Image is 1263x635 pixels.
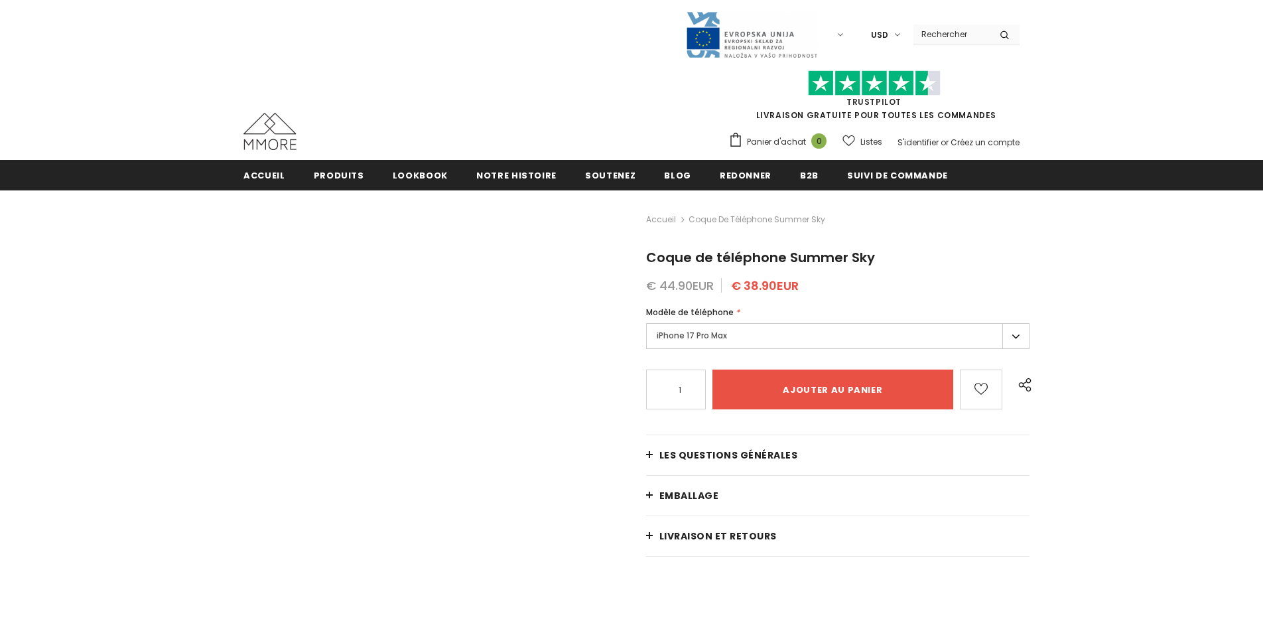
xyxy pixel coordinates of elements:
img: Cas MMORE [243,113,297,150]
span: Produits [314,169,364,182]
a: Redonner [720,160,771,190]
span: Redonner [720,169,771,182]
span: Accueil [243,169,285,182]
span: Lookbook [393,169,448,182]
span: Suivi de commande [847,169,948,182]
a: Listes [842,130,882,153]
span: Modèle de téléphone [646,307,734,318]
a: S'identifier [897,137,939,148]
a: TrustPilot [846,96,901,107]
input: Search Site [913,25,990,44]
span: Coque de téléphone Summer Sky [689,212,825,228]
span: € 44.90EUR [646,277,714,294]
span: Livraison et retours [659,529,777,543]
a: Lookbook [393,160,448,190]
span: soutenez [585,169,635,182]
span: Notre histoire [476,169,557,182]
a: Accueil [243,160,285,190]
span: or [941,137,949,148]
a: EMBALLAGE [646,476,1030,516]
a: Panier d'achat 0 [728,132,833,152]
span: B2B [800,169,819,182]
span: LIVRAISON GRATUITE POUR TOUTES LES COMMANDES [728,76,1020,121]
span: Blog [664,169,691,182]
a: B2B [800,160,819,190]
span: € 38.90EUR [731,277,799,294]
label: iPhone 17 Pro Max [646,323,1030,349]
img: Javni Razpis [685,11,818,59]
span: EMBALLAGE [659,489,719,502]
span: Les questions générales [659,449,798,462]
a: Notre histoire [476,160,557,190]
span: Coque de téléphone Summer Sky [646,248,875,267]
a: Les questions générales [646,435,1030,475]
span: Panier d'achat [747,135,806,149]
span: Listes [860,135,882,149]
a: Javni Razpis [685,29,818,40]
a: Accueil [646,212,676,228]
a: Suivi de commande [847,160,948,190]
a: soutenez [585,160,635,190]
span: 0 [811,133,827,149]
input: Ajouter au panier [712,370,953,409]
a: Créez un compte [951,137,1020,148]
img: Faites confiance aux étoiles pilotes [808,70,941,96]
span: USD [871,29,888,42]
a: Livraison et retours [646,516,1030,556]
a: Produits [314,160,364,190]
a: Blog [664,160,691,190]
